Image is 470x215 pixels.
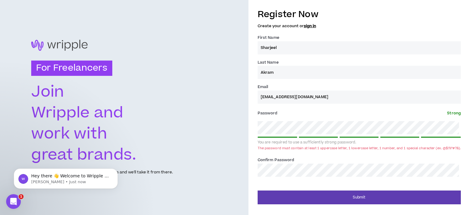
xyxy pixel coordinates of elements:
label: First Name [258,33,279,43]
h3: For Freelancers [31,61,112,76]
text: Join [31,81,64,102]
div: The password must contain at least 1 uppercase letter, 1 lowercase letter, 1 number, and 1 specia... [258,146,461,150]
span: 1 [19,194,24,199]
input: Last name [258,66,461,79]
input: Enter Email [258,91,461,104]
label: Confirm Password [258,155,294,165]
iframe: Intercom notifications message [5,156,127,198]
text: work with [31,123,107,145]
text: great brands. [31,144,136,165]
a: sign in [304,23,316,29]
input: First name [258,41,461,54]
label: Last Name [258,57,279,67]
button: Submit [258,191,461,204]
h5: Create your account or [258,24,461,28]
label: Email [258,82,268,92]
iframe: Intercom live chat [6,194,21,209]
h3: Register Now [258,8,461,21]
span: Strong [447,110,461,116]
div: You are required to use a sufficiently strong password. [258,140,461,145]
span: Password [258,110,278,116]
text: Wripple and [31,102,124,124]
